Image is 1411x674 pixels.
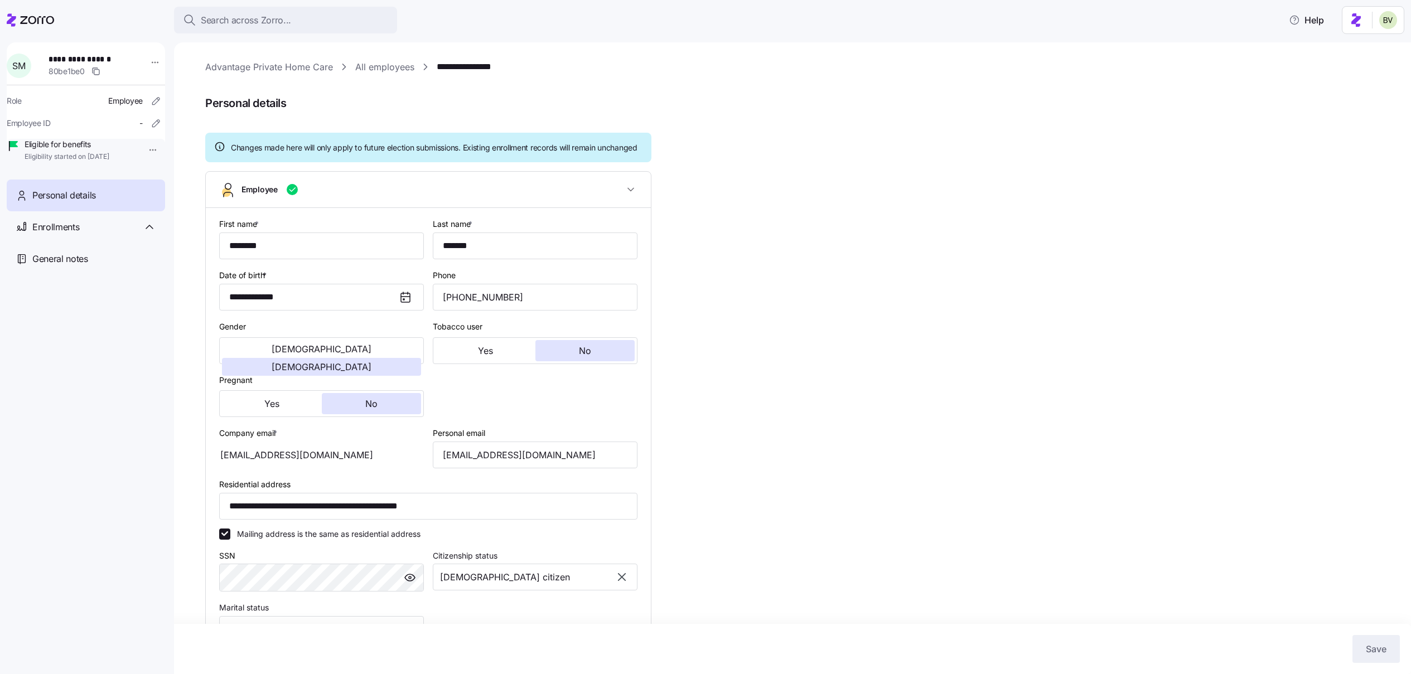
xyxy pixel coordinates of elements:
span: Eligible for benefits [25,139,109,150]
span: [DEMOGRAPHIC_DATA] [272,362,371,371]
img: 676487ef2089eb4995defdc85707b4f5 [1379,11,1397,29]
label: Company email [219,427,279,439]
span: Help [1289,13,1324,27]
span: Role [7,95,22,106]
button: Save [1352,635,1400,663]
span: Eligibility started on [DATE] [25,152,109,162]
span: Employee [241,184,278,195]
span: - [139,118,143,129]
label: SSN [219,550,235,562]
span: Yes [478,346,493,355]
a: All employees [355,60,414,74]
label: Phone [433,269,456,282]
input: Email [433,442,637,468]
span: General notes [32,252,88,266]
label: Tobacco user [433,321,482,333]
span: S M [12,61,25,70]
span: Personal details [32,188,96,202]
span: Employee ID [7,118,51,129]
span: [DEMOGRAPHIC_DATA] [272,345,371,353]
label: Mailing address is the same as residential address [230,528,421,540]
span: No [365,399,378,408]
span: Search across Zorro... [201,13,291,27]
span: 80be1be0 [49,66,85,77]
span: Save [1366,642,1386,656]
input: Select marital status [219,616,424,643]
label: Date of birth [219,269,269,282]
label: Marital status [219,602,269,614]
button: Help [1280,9,1333,31]
label: Gender [219,321,246,333]
span: Yes [264,399,279,408]
input: Phone [433,284,637,311]
label: Citizenship status [433,550,497,562]
label: Pregnant [219,374,253,386]
button: Employee [206,172,651,208]
span: Personal details [205,94,1395,113]
span: No [579,346,591,355]
label: Last name [433,218,475,230]
span: Employee [108,95,143,106]
input: Select citizenship status [433,564,637,590]
label: First name [219,218,261,230]
label: Personal email [433,427,485,439]
label: Residential address [219,478,291,491]
span: Changes made here will only apply to future election submissions. Existing enrollment records wil... [231,142,637,153]
span: Enrollments [32,220,79,234]
button: Search across Zorro... [174,7,397,33]
a: Advantage Private Home Care [205,60,333,74]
